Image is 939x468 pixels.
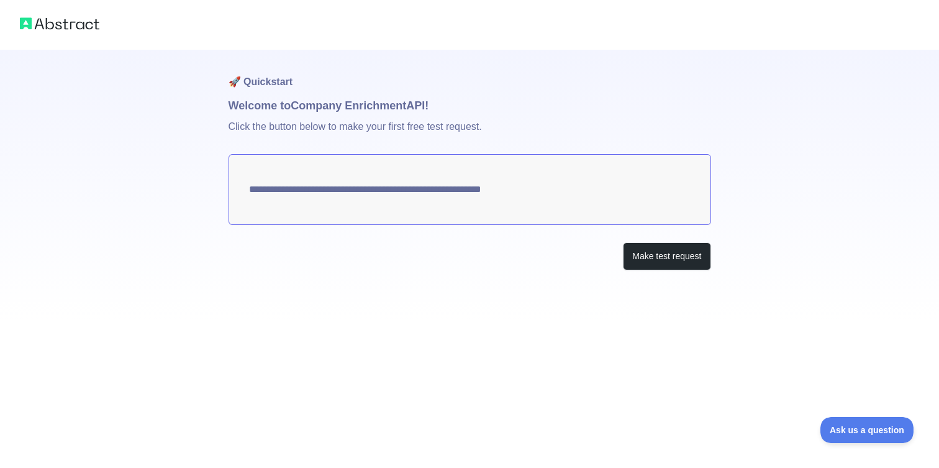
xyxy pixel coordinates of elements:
img: Abstract logo [20,15,99,32]
iframe: Toggle Customer Support [820,417,914,443]
h1: 🚀 Quickstart [229,50,711,97]
button: Make test request [623,242,710,270]
p: Click the button below to make your first free test request. [229,114,711,154]
h1: Welcome to Company Enrichment API! [229,97,711,114]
